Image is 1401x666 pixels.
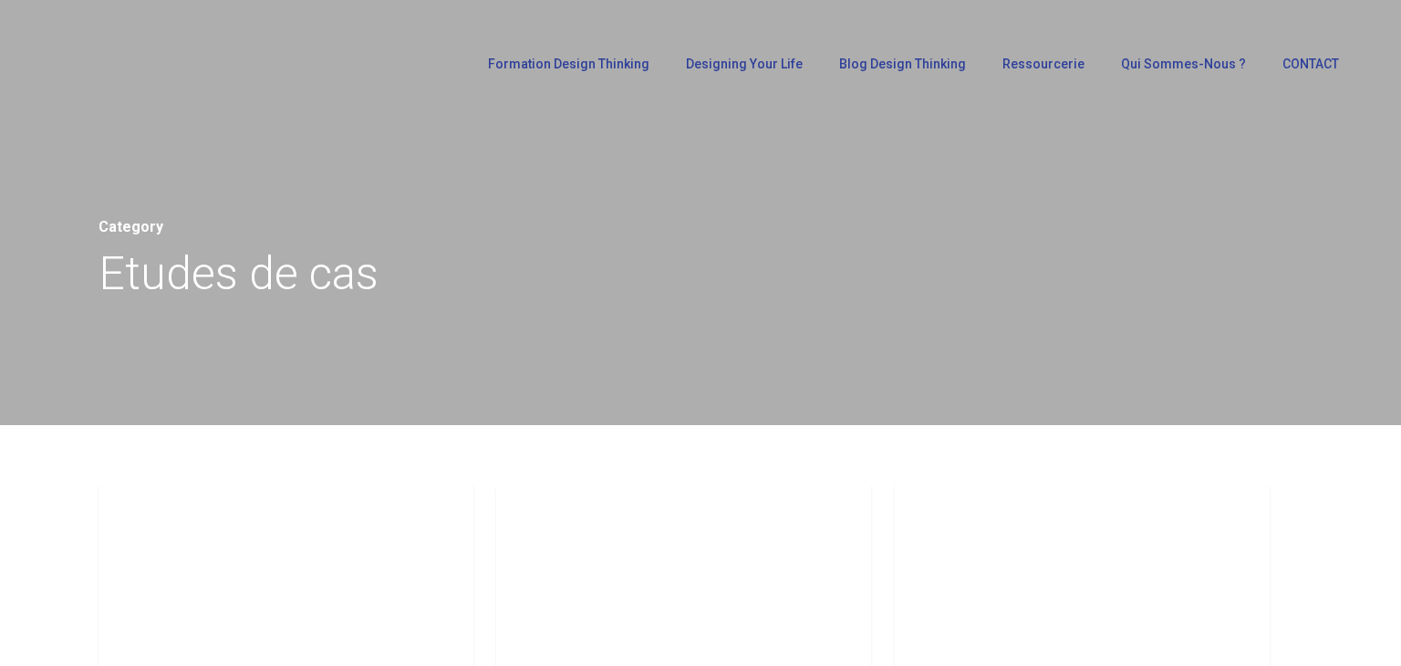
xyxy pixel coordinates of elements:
span: Blog Design Thinking [839,57,966,71]
span: CONTACT [1282,57,1339,71]
span: Ressourcerie [1002,57,1084,71]
span: Formation Design Thinking [488,57,649,71]
a: Ressourcerie [993,57,1094,70]
a: Etudes de cas [117,503,236,525]
a: Formation Design Thinking [479,57,659,70]
h1: Etudes de cas [99,242,1302,306]
a: Blog Design Thinking [830,57,975,70]
a: Etudes de cas [514,503,634,525]
a: Designing Your Life [677,57,812,70]
span: Designing Your Life [686,57,803,71]
a: Qui sommes-nous ? [1112,57,1255,70]
span: Qui sommes-nous ? [1121,57,1246,71]
a: CONTACT [1273,57,1348,70]
a: Etudes de cas [913,503,1033,525]
span: Category [99,218,163,235]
